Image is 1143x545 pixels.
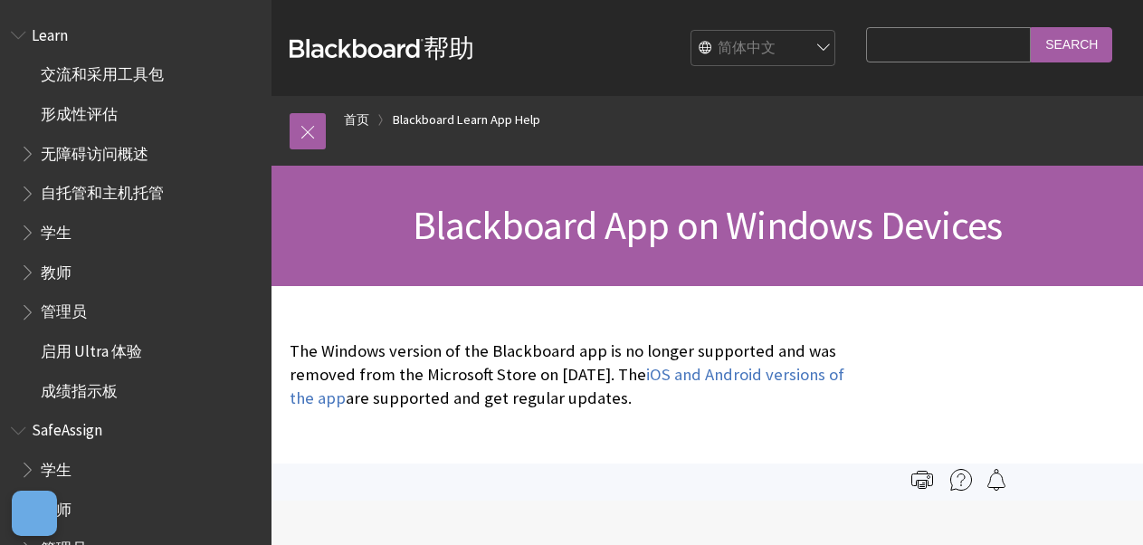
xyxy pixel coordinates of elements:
a: 首页 [344,109,369,131]
span: Blackboard App on Windows Devices [413,200,1003,250]
a: iOS and Android versions of the app [290,364,844,409]
span: 形成性评估 [41,99,118,123]
nav: Book outline for Blackboard Learn Help [11,20,261,406]
img: Print [911,469,933,491]
p: The Windows version of the Blackboard app is no longer supported and was removed from the Microso... [290,339,857,411]
strong: Blackboard [290,39,424,58]
span: 教师 [41,257,71,282]
img: Follow this page [986,469,1007,491]
input: Search [1031,27,1112,62]
span: 交流和采用工具包 [41,60,164,84]
span: 学生 [41,454,71,479]
span: 自托管和主机托管 [41,178,164,203]
span: 无障碍访问概述 [41,139,148,163]
span: 成绩指示板 [41,376,118,400]
button: Open Preferences [12,491,57,536]
span: 管理员 [41,297,87,321]
select: Site Language Selector [691,31,836,67]
a: Blackboard帮助 [290,32,474,64]
a: Blackboard Learn App Help [393,109,540,131]
span: Learn [32,20,68,44]
span: 学生 [41,217,71,242]
span: 启用 Ultra 体验 [41,336,142,360]
img: More help [950,469,972,491]
span: SafeAssign [32,416,102,440]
